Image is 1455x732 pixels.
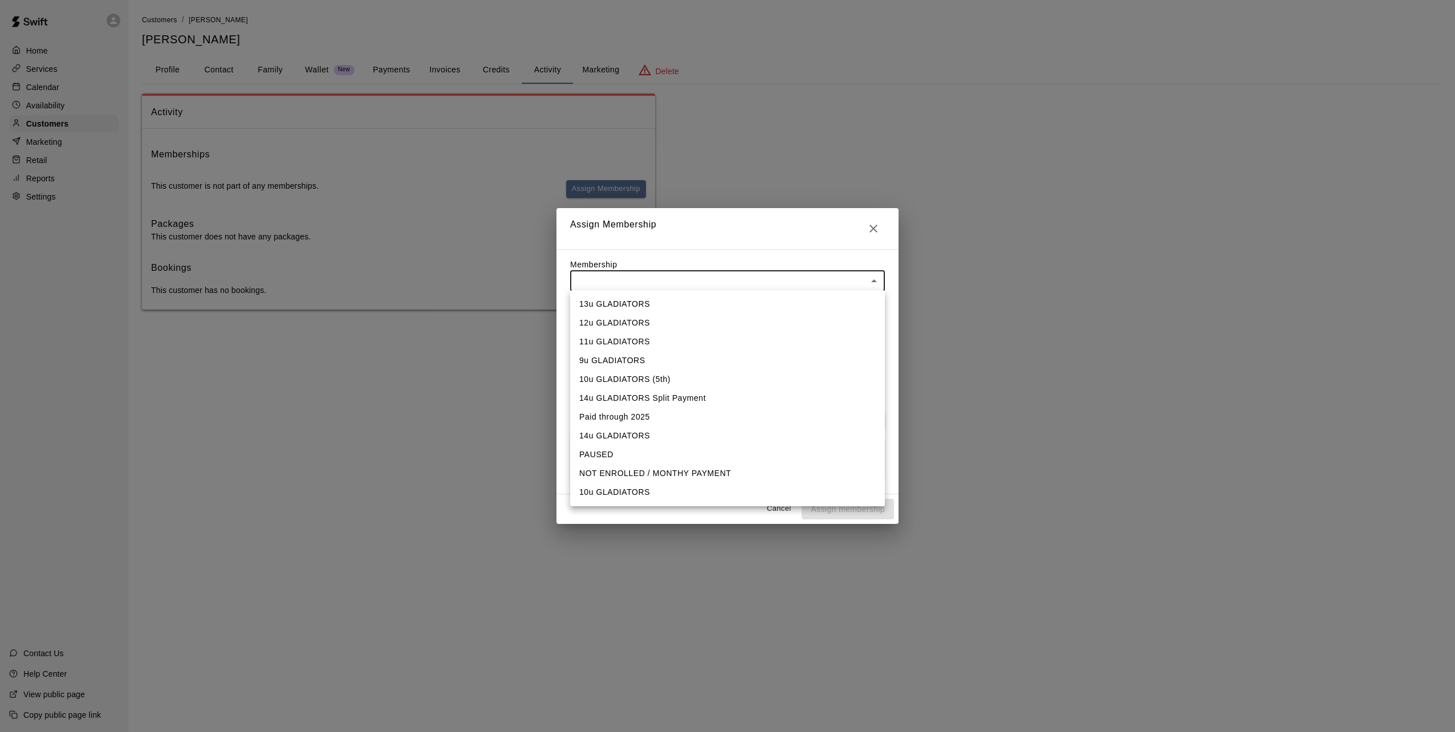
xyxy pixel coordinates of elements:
[570,464,885,483] li: NOT ENROLLED / MONTHY PAYMENT
[570,408,885,426] li: Paid through 2025
[570,389,885,408] li: 14u GLADIATORS Split Payment
[570,295,885,314] li: 13u GLADIATORS
[570,445,885,464] li: PAUSED
[570,370,885,389] li: 10u GLADIATORS (5th)
[570,426,885,445] li: 14u GLADIATORS
[570,351,885,370] li: 9u GLADIATORS
[570,314,885,332] li: 12u GLADIATORS
[570,483,885,502] li: 10u GLADIATORS
[570,332,885,351] li: 11u GLADIATORS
